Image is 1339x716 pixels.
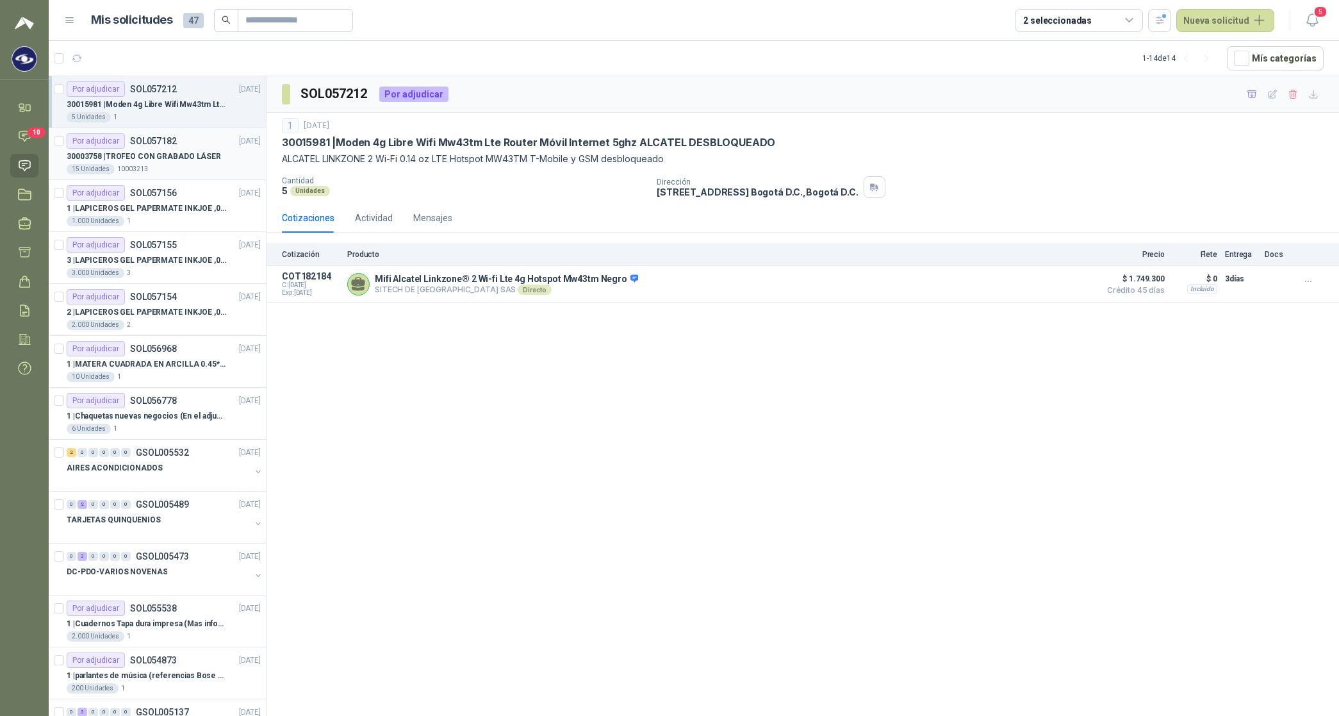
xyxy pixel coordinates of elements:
[282,289,340,297] span: Exp: [DATE]
[67,372,115,382] div: 10 Unidades
[49,128,266,180] a: Por adjudicarSOL057182[DATE] 30003758 |TROFEO CON GRABADO LÁSER15 Unidades10003213
[1265,250,1290,259] p: Docs
[110,552,120,561] div: 0
[222,15,231,24] span: search
[117,372,121,382] p: 1
[67,133,125,149] div: Por adjudicar
[282,281,340,289] span: C: [DATE]
[1301,9,1324,32] button: 5
[130,344,177,353] p: SOL056968
[67,424,111,434] div: 6 Unidades
[282,185,288,196] p: 5
[49,595,266,647] a: Por adjudicarSOL055538[DATE] 1 |Cuadernos Tapa dura impresa (Mas informacion en el adjunto)2.000 ...
[117,164,148,174] p: 10003213
[130,292,177,301] p: SOL057154
[67,670,226,682] p: 1 | parlantes de música (referencias Bose o Alexa) CON MARCACION 1 LOGO (Mas datos en el adjunto)
[130,604,177,613] p: SOL055538
[130,396,177,405] p: SOL056778
[657,178,858,187] p: Dirección
[49,336,266,388] a: Por adjudicarSOL056968[DATE] 1 |MATERA CUADRADA EN ARCILLA 0.45*0.45*0.4010 Unidades1
[67,552,76,561] div: 0
[67,631,124,642] div: 2.000 Unidades
[304,120,329,132] p: [DATE]
[130,240,177,249] p: SOL057155
[49,284,266,336] a: Por adjudicarSOL057154[DATE] 2 |LAPICEROS GEL PAPERMATE INKJOE ,07 1 LOGO 1 TINTA2.000 Unidades2
[239,551,261,563] p: [DATE]
[1101,287,1165,294] span: Crédito 45 días
[67,320,124,330] div: 2.000 Unidades
[239,343,261,355] p: [DATE]
[1172,250,1217,259] p: Flete
[113,424,117,434] p: 1
[1187,284,1217,294] div: Incluido
[127,631,131,642] p: 1
[113,112,117,122] p: 1
[78,552,87,561] div: 3
[67,216,124,226] div: 1.000 Unidades
[67,500,76,509] div: 0
[67,445,263,486] a: 2 0 0 0 0 0 GSOL005532[DATE] AIRES ACONDICIONADOS
[67,601,125,616] div: Por adjudicar
[127,268,131,278] p: 3
[121,552,131,561] div: 0
[1225,271,1257,287] p: 3 días
[130,137,177,146] p: SOL057182
[67,268,124,278] div: 3.000 Unidades
[110,448,120,457] div: 0
[239,135,261,147] p: [DATE]
[67,393,125,408] div: Por adjudicar
[1313,6,1327,18] span: 5
[99,448,109,457] div: 0
[239,291,261,303] p: [DATE]
[300,84,369,104] h3: SOL057212
[130,85,177,94] p: SOL057212
[239,603,261,615] p: [DATE]
[239,395,261,407] p: [DATE]
[67,164,115,174] div: 15 Unidades
[239,83,261,96] p: [DATE]
[1227,46,1324,71] button: Mís categorías
[78,500,87,509] div: 2
[657,187,858,197] p: [STREET_ADDRESS] Bogotá D.C. , Bogotá D.C.
[1172,271,1217,287] p: $ 0
[127,216,131,226] p: 1
[1101,271,1165,287] span: $ 1.749.300
[67,254,226,267] p: 3 | LAPICEROS GEL PAPERMATE INKJOE ,07 1 LOGO 1 TINTA
[239,654,261,667] p: [DATE]
[239,187,261,199] p: [DATE]
[67,341,125,356] div: Por adjudicar
[282,211,334,225] div: Cotizaciones
[49,388,266,440] a: Por adjudicarSOL056778[DATE] 1 |Chaquetas nuevas negocios (En el adjunto mas informacion)6 Unidades1
[239,239,261,251] p: [DATE]
[49,232,266,284] a: Por adjudicarSOL057155[DATE] 3 |LAPICEROS GEL PAPERMATE INKJOE ,07 1 LOGO 1 TINTA3.000 Unidades3
[130,188,177,197] p: SOL057156
[67,289,125,304] div: Por adjudicar
[375,274,638,285] p: Mifi Alcatel Linkzone® 2 Wi-fi Lte 4g Hotspot Mw43tm Negro
[1101,250,1165,259] p: Precio
[121,500,131,509] div: 0
[49,180,266,232] a: Por adjudicarSOL057156[DATE] 1 |LAPICEROS GEL PAPERMATE INKJOE ,07 1 LOGO 1 TINTA1.000 Unidades1
[67,566,167,578] p: DC-PDO-VARIOS NOVENAS
[136,552,189,561] p: GSOL005473
[67,618,226,630] p: 1 | Cuadernos Tapa dura impresa (Mas informacion en el adjunto)
[379,87,448,102] div: Por adjudicar
[347,250,1093,259] p: Producto
[88,448,98,457] div: 0
[136,448,189,457] p: GSOL005532
[1142,48,1217,69] div: 1 - 14 de 14
[121,683,125,694] p: 1
[67,99,226,111] p: 30015981 | Moden 4g Libre Wifi Mw43tm Lte Router Móvil Internet 5ghz ALCATEL DESBLOQUEADO
[67,549,263,590] a: 0 3 0 0 0 0 GSOL005473[DATE] DC-PDO-VARIOS NOVENAS
[282,176,646,185] p: Cantidad
[239,447,261,459] p: [DATE]
[282,118,299,133] div: 1
[88,552,98,561] div: 0
[1225,250,1257,259] p: Entrega
[10,124,38,148] a: 10
[183,13,204,28] span: 47
[88,500,98,509] div: 0
[67,203,226,215] p: 1 | LAPICEROS GEL PAPERMATE INKJOE ,07 1 LOGO 1 TINTA
[28,128,45,138] span: 10
[12,47,37,71] img: Company Logo
[282,271,340,281] p: COT182184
